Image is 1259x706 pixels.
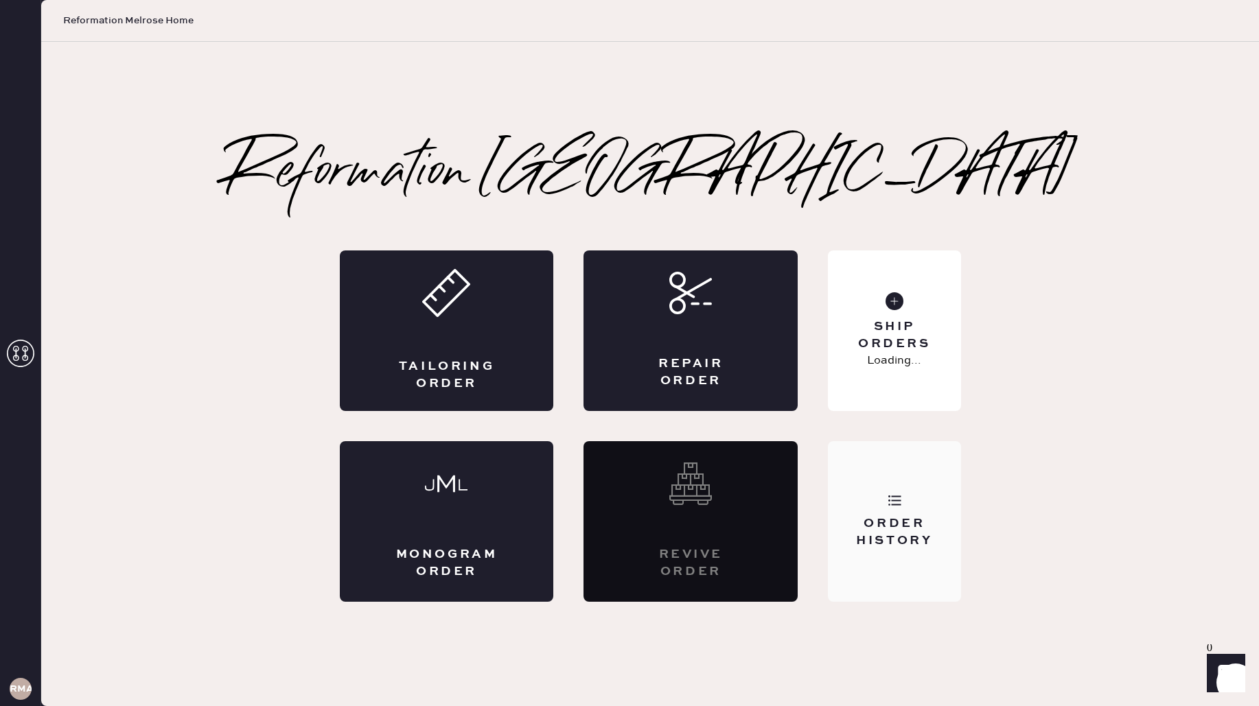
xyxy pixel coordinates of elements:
h3: RMA [10,684,32,694]
h2: Reformation [GEOGRAPHIC_DATA] [226,146,1075,201]
p: Loading... [867,353,921,369]
div: Repair Order [638,355,743,390]
iframe: Front Chat [1194,644,1253,703]
div: Tailoring Order [395,358,499,392]
div: Interested? Contact us at care@hemster.co [584,441,798,602]
div: Ship Orders [839,318,949,353]
div: Monogram Order [395,546,499,580]
span: Reformation Melrose Home [63,14,194,27]
div: Revive order [638,546,743,580]
div: Order History [839,515,949,550]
